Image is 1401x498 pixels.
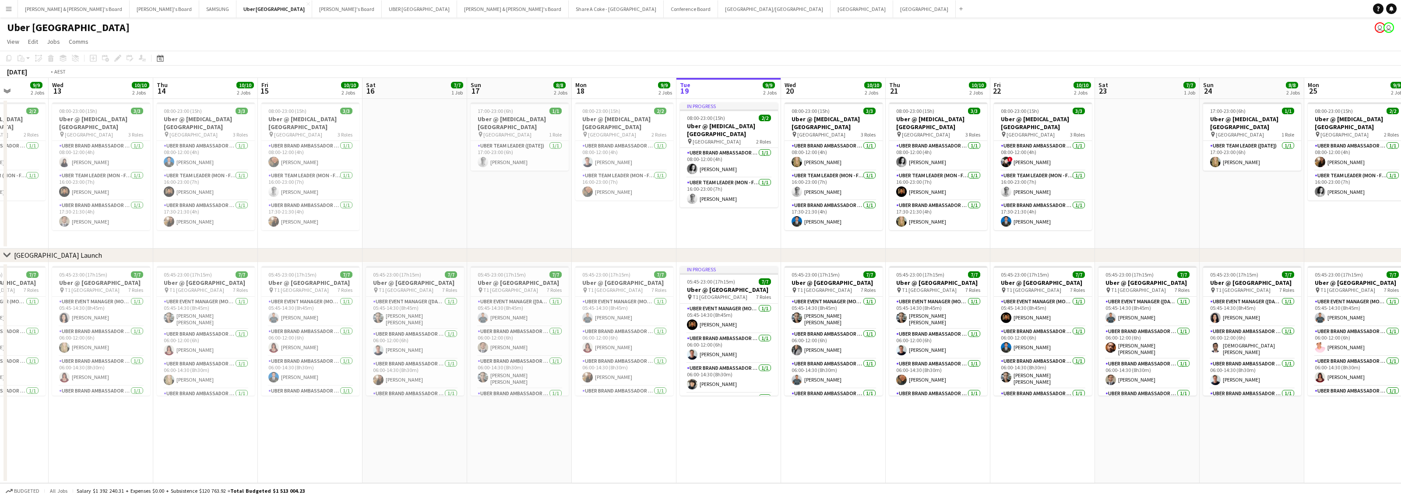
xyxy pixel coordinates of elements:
[54,68,66,75] div: AEST
[14,488,39,494] span: Budgeted
[47,38,60,46] span: Jobs
[1383,22,1394,33] app-user-avatar: Andy Husen
[7,38,19,46] span: View
[14,251,102,260] div: [GEOGRAPHIC_DATA] Launch
[48,487,69,494] span: All jobs
[130,0,199,18] button: [PERSON_NAME]'s Board
[7,21,130,34] h1: Uber [GEOGRAPHIC_DATA]
[831,0,893,18] button: [GEOGRAPHIC_DATA]
[199,0,236,18] button: SAMSUNG
[664,0,718,18] button: Conference Board
[1375,22,1385,33] app-user-avatar: Nesia Effendi
[236,0,312,18] button: Uber [GEOGRAPHIC_DATA]
[28,38,38,46] span: Edit
[230,487,305,494] span: Total Budgeted $1 513 004.23
[4,486,41,496] button: Budgeted
[893,0,956,18] button: [GEOGRAPHIC_DATA]
[569,0,664,18] button: Share A Coke - [GEOGRAPHIC_DATA]
[382,0,457,18] button: UBER [GEOGRAPHIC_DATA]
[65,36,92,47] a: Comms
[718,0,831,18] button: [GEOGRAPHIC_DATA]/[GEOGRAPHIC_DATA]
[25,36,42,47] a: Edit
[312,0,382,18] button: [PERSON_NAME]'s Board
[69,38,88,46] span: Comms
[7,67,27,76] div: [DATE]
[18,0,130,18] button: [PERSON_NAME] & [PERSON_NAME]'s Board
[4,36,23,47] a: View
[77,487,305,494] div: Salary $1 392 240.31 + Expenses $0.00 + Subsistence $120 763.92 =
[457,0,569,18] button: [PERSON_NAME] & [PERSON_NAME]'s Board
[43,36,63,47] a: Jobs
